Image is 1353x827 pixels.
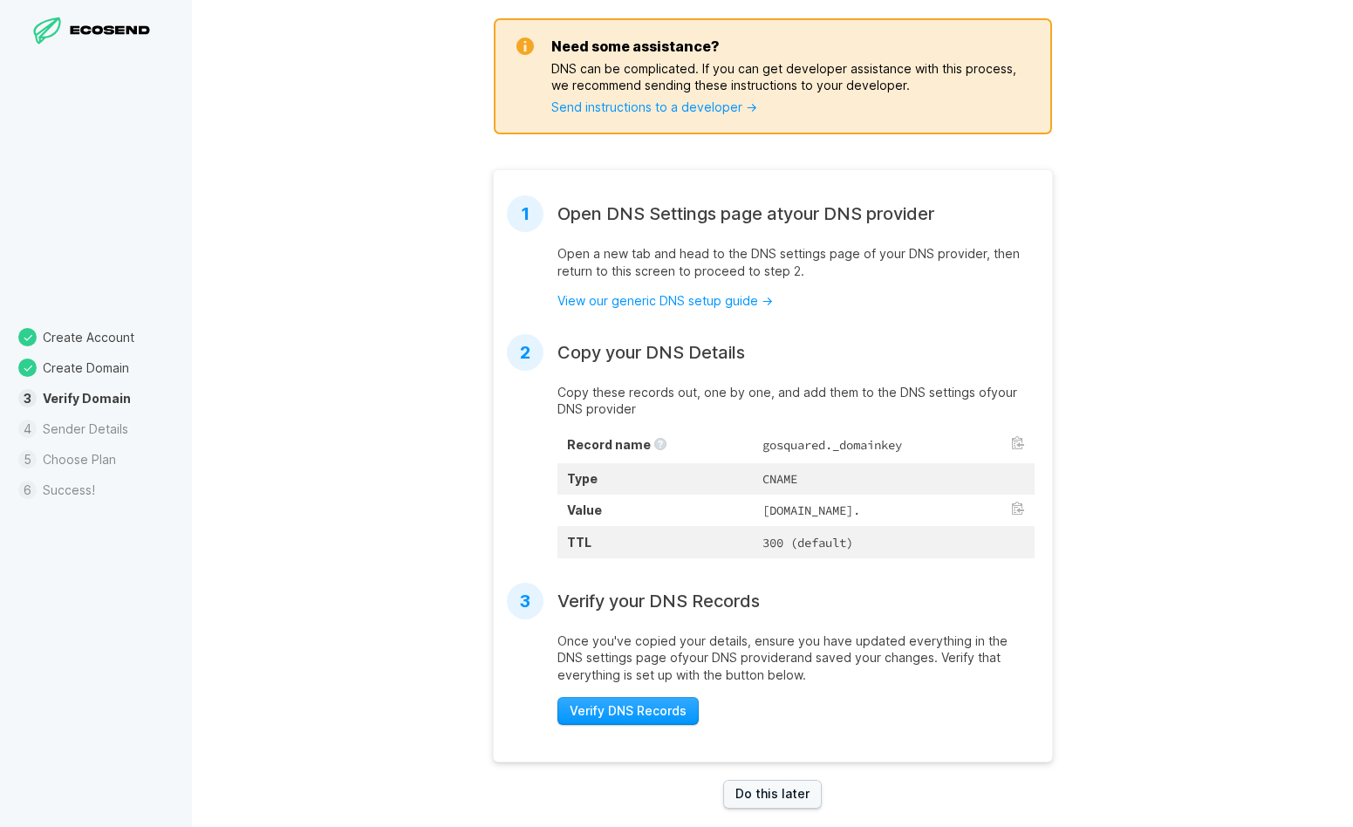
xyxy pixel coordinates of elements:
[557,591,760,612] h2: Verify your DNS Records
[557,697,699,726] button: Verify DNS Records
[570,702,687,720] span: Verify DNS Records
[557,526,754,557] th: TTL
[557,245,1035,279] p: Open a new tab and head to the DNS settings page of your DNS provider , then return to this scree...
[557,384,1035,418] p: Copy these records out, one by one, and add them to the DNS settings of your DNS provider
[723,780,822,809] a: Do this later
[557,293,773,308] a: View our generic DNS setup guide →
[753,429,1034,463] td: gosquared._domainkey
[557,429,754,463] th: Record name
[753,526,1034,557] td: 300 (default)
[753,463,1034,495] td: CNAME
[557,342,745,363] h2: Copy your DNS Details
[557,463,754,495] th: Type
[557,203,934,224] h2: Open DNS Settings page at your DNS provider
[551,38,720,55] h3: Need some assistance?
[551,61,1035,92] p: DNS can be complicated. If you can get developer assistance with this process, we recommend sendi...
[551,99,757,114] a: Send instructions to a developer →
[557,495,754,526] th: Value
[557,632,1035,684] p: Once you've copied your details, ensure you have updated everything in the DNS settings page of y...
[753,495,1034,526] td: [DOMAIN_NAME].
